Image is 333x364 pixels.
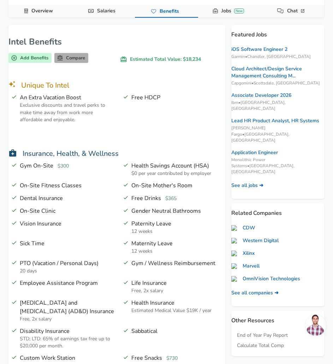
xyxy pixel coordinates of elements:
a: Application Engineer [231,149,278,156]
a: Compare [54,53,88,63]
p: Other Resources [231,311,325,325]
a: Overview [29,5,56,17]
span: 20 days [20,268,37,274]
a: End of Year Pay Report [237,332,288,339]
span: $0 per year contributed by employer [131,170,211,177]
a: Free HDCP [131,94,160,101]
data: $300 [58,163,69,169]
a: Gender Neutral Bathrooms [131,207,201,215]
span: Estimated Medical Value $19K / year [131,307,212,314]
a: See all jobs ➜ [231,182,263,189]
a: CDW [231,224,255,231]
a: Life Insurance [131,279,167,287]
div: New [234,8,244,13]
span: Garmin • Chandler, [GEOGRAPHIC_DATA] [231,54,325,60]
a: Associate Developer 2026 [231,92,291,99]
a: Health Savings Account (HSA) [131,162,209,170]
a: [MEDICAL_DATA] and [MEDICAL_DATA] (AD&D) Insurance [20,299,114,315]
data: $730 [166,355,178,362]
a: Salaries [94,5,118,17]
a: iOS Software Engineer 2 [231,46,287,53]
span: Insurance, Health, & Wellness [8,149,119,158]
a: Lead HR Product Analyst, HR Systems [231,117,319,124]
a: Calculate Total Comp [237,342,284,349]
a: OmniVision Technologies [231,275,300,282]
a: Xilinx [231,250,255,257]
span: Ibm • [GEOGRAPHIC_DATA], [GEOGRAPHIC_DATA] [231,100,325,112]
a: Gym / Wellness Reimbursement [131,259,215,267]
a: Disability Insurance [20,327,70,335]
img: ovt.com [231,276,240,282]
div: Company Data Navigation [8,5,325,18]
a: Cloud Architect/Design Service Management Consulting M... [231,65,325,80]
span: Monolithic Power Systems • [GEOGRAPHIC_DATA], [GEOGRAPHIC_DATA] [231,157,325,175]
a: An Extra Vacation Boost [20,94,81,101]
img: marvell.com [231,263,240,269]
a: Sabbatical [131,327,157,335]
a: Chat [284,5,309,17]
span: Unique To Intel [8,81,69,90]
a: Maternity Leave [131,240,173,247]
a: JobsNew [219,5,247,17]
a: Sick Time [20,240,44,247]
span: 12 weeks [131,248,153,254]
span: Free, 2x salary [131,287,163,294]
a: PTO (Vacation / Personal Days) [20,259,99,267]
a: Marvell [231,263,260,270]
p: Estimated Total Value: $18,234 [120,56,226,63]
p: Featured Jobs [231,25,325,39]
a: On-Site Mother's Room [131,182,192,189]
span: Capgemini • Scottsdale, [GEOGRAPHIC_DATA] [231,80,325,86]
h1: Intel Benefits [8,36,226,47]
a: Dental Insurance [20,194,63,202]
a: Western Digital [231,237,279,244]
a: Free Drinks $365 [131,194,177,202]
span: STD; LTD: 65% of earnings tax free up to $20,000 per month. [20,335,110,349]
a: Gym On-Site $300 [20,162,69,170]
a: Health Insurance [131,299,174,307]
span: Exclusive discounts and travel perks to make time away from work more affordable and enjoyable. [20,102,105,123]
a: See all companies ➜ [231,289,279,297]
span: Free, 2x salary [20,316,52,322]
button: Add Benefits [8,53,52,63]
a: Custom Work Station [20,354,75,362]
span: 12 weeks [131,228,153,235]
a: Paternity Leave [131,220,171,228]
img: westerndigital.com [231,238,240,243]
data: $365 [165,195,177,202]
a: On-Site Fitness Classes [20,182,82,189]
a: Benefits [157,5,182,17]
p: Related Companies [231,203,325,217]
div: Open chat [305,315,326,336]
a: On-Site Clinic [20,207,55,215]
img: xilinx.com [231,251,240,256]
a: Employee Assistance Program [20,279,98,287]
span: [PERSON_NAME] Fargo • [GEOGRAPHIC_DATA], [GEOGRAPHIC_DATA] [231,125,325,143]
a: Free Snacks $730 [131,354,178,362]
a: Vision Insurance [20,220,61,228]
img: cdw.com [231,225,240,231]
